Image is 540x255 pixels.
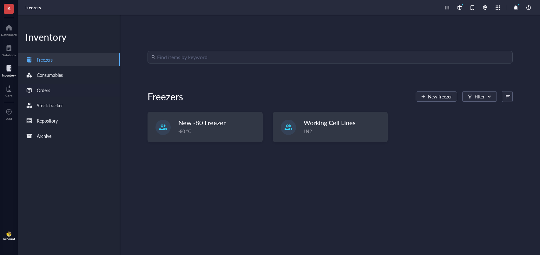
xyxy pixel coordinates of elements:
[2,73,16,77] div: Inventory
[1,23,17,37] a: Dashboard
[2,63,16,77] a: Inventory
[148,90,183,103] div: Freezers
[178,128,258,135] div: -80 °C
[37,71,63,78] div: Consumables
[37,87,50,94] div: Orders
[5,84,12,97] a: Core
[2,43,16,57] a: Notebook
[18,53,120,66] a: Freezers
[3,237,15,241] div: Account
[6,117,12,121] div: Add
[178,118,226,127] span: New -80 Freezer
[18,99,120,112] a: Stock tracker
[18,84,120,97] a: Orders
[18,69,120,81] a: Consumables
[416,91,457,102] button: New freezer
[25,5,42,10] a: Freezers
[18,130,120,142] a: Archive
[1,33,17,37] div: Dashboard
[37,56,53,63] div: Freezers
[475,93,484,100] div: Filter
[428,94,452,99] span: New freezer
[18,114,120,127] a: Repository
[37,102,63,109] div: Stock tracker
[2,53,16,57] div: Notebook
[5,94,12,97] div: Core
[37,132,51,139] div: Archive
[7,4,11,12] span: K
[37,117,58,124] div: Repository
[18,30,120,43] div: Inventory
[6,232,11,237] img: da48f3c6-a43e-4a2d-aade-5eac0d93827f.jpeg
[304,128,384,135] div: LN2
[304,118,356,127] span: Working Cell Lines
